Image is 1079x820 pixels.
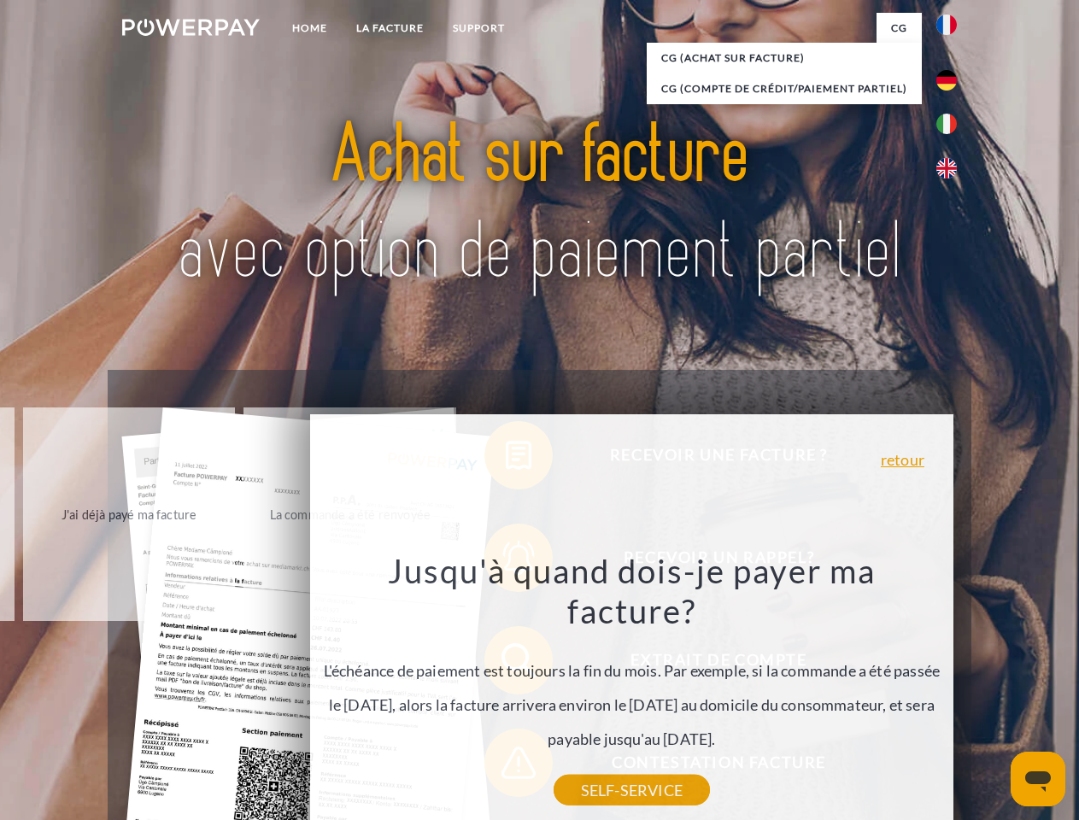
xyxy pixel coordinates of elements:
div: L'échéance de paiement est toujours la fin du mois. Par exemple, si la commande a été passée le [... [320,550,943,790]
a: retour [881,452,924,467]
img: de [936,70,957,91]
iframe: Bouton de lancement de la fenêtre de messagerie [1011,752,1065,806]
img: title-powerpay_fr.svg [163,82,916,327]
a: LA FACTURE [342,13,438,44]
a: Support [438,13,519,44]
a: CG (Compte de crédit/paiement partiel) [647,73,922,104]
img: en [936,158,957,179]
div: La commande a été renvoyée [254,502,446,525]
a: CG [877,13,922,44]
img: logo-powerpay-white.svg [122,19,260,36]
img: fr [936,15,957,35]
a: SELF-SERVICE [554,775,710,805]
h3: Jusqu'à quand dois-je payer ma facture? [320,550,943,632]
a: Home [278,13,342,44]
img: it [936,114,957,134]
a: CG (achat sur facture) [647,43,922,73]
div: J'ai déjà payé ma facture [33,502,226,525]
